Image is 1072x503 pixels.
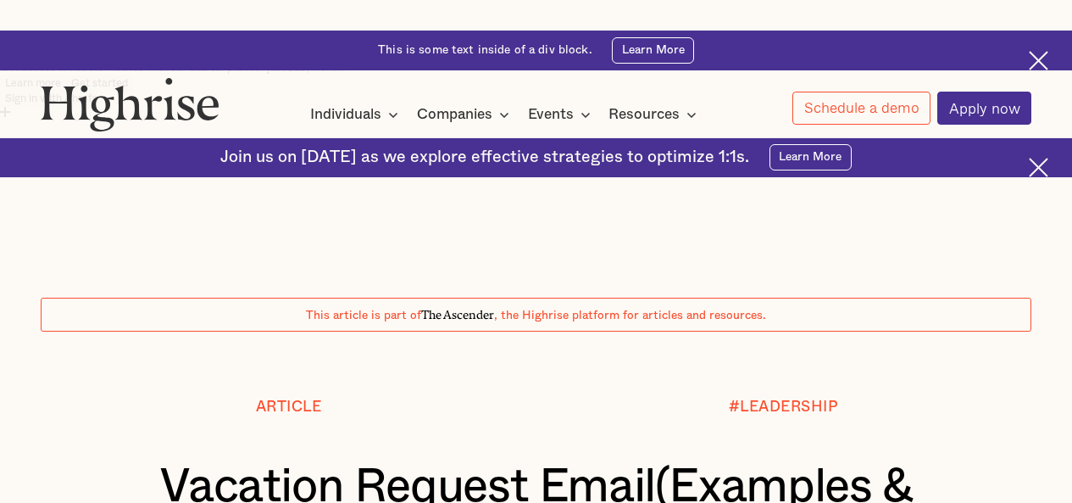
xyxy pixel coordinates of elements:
[256,399,322,416] div: Article
[378,42,592,59] div: This is some text inside of a div block.
[41,77,219,131] img: Highrise logo
[421,305,494,320] span: The Ascender
[608,104,680,125] div: Resources
[937,92,1031,125] a: Apply now
[1029,158,1048,177] img: Cross icon
[306,310,421,321] span: This article is part of
[417,104,492,125] div: Companies
[310,104,403,125] div: Individuals
[494,310,766,321] span: , the Highrise platform for articles and resources.
[417,104,514,125] div: Companies
[220,148,749,167] div: Join us on [DATE] as we explore effective strategies to optimize 1:1s.
[608,104,702,125] div: Resources
[729,399,839,416] div: #LEADERSHIP
[769,144,852,170] a: Learn More
[792,92,930,125] a: Schedule a demo
[1029,51,1048,70] img: Cross icon
[528,104,574,125] div: Events
[310,104,381,125] div: Individuals
[528,104,596,125] div: Events
[612,37,694,64] a: Learn More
